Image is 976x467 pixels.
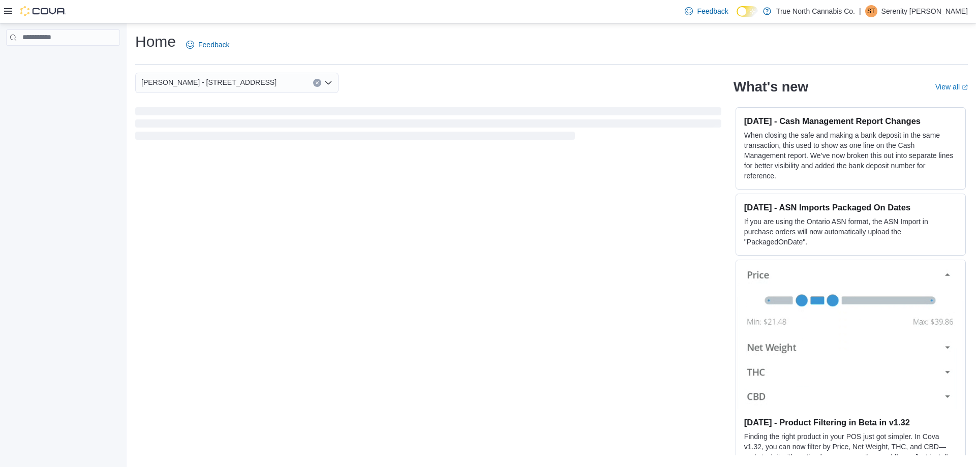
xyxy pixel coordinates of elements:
p: When closing the safe and making a bank deposit in the same transaction, this used to show as one... [744,130,957,181]
h3: [DATE] - Cash Management Report Changes [744,116,957,126]
nav: Complex example [6,48,120,72]
a: View allExternal link [935,83,968,91]
img: Cova [20,6,66,16]
a: Feedback [681,1,732,21]
p: True North Cannabis Co. [776,5,855,17]
span: [PERSON_NAME] - [STREET_ADDRESS] [141,76,277,88]
h2: What's new [734,79,808,95]
div: Serenity Thomspon [865,5,877,17]
h3: [DATE] - ASN Imports Packaged On Dates [744,202,957,212]
span: Loading [135,109,721,142]
span: Feedback [697,6,728,16]
a: Feedback [182,35,233,55]
button: Clear input [313,79,321,87]
svg: External link [962,84,968,90]
span: Feedback [198,40,229,50]
h1: Home [135,32,176,52]
button: Open list of options [324,79,332,87]
span: ST [867,5,875,17]
input: Dark Mode [737,6,758,17]
p: If you are using the Ontario ASN format, the ASN Import in purchase orders will now automatically... [744,216,957,247]
p: | [859,5,861,17]
h3: [DATE] - Product Filtering in Beta in v1.32 [744,417,957,427]
p: Serenity [PERSON_NAME] [881,5,968,17]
